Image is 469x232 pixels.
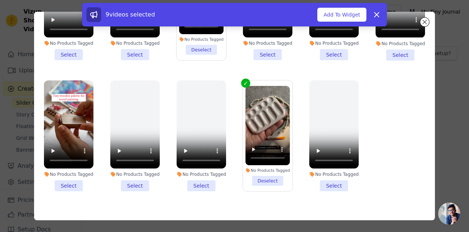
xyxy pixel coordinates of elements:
[44,40,93,46] div: No Products Tagged
[309,40,359,46] div: No Products Tagged
[243,40,292,46] div: No Products Tagged
[438,203,460,225] a: Open chat
[44,171,93,177] div: No Products Tagged
[376,41,425,47] div: No Products Tagged
[309,171,359,177] div: No Products Tagged
[317,8,366,22] button: Add To Widget
[179,37,224,42] div: No Products Tagged
[110,171,160,177] div: No Products Tagged
[177,171,226,177] div: No Products Tagged
[245,168,290,173] div: No Products Tagged
[110,40,160,46] div: No Products Tagged
[106,11,155,18] span: 9 videos selected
